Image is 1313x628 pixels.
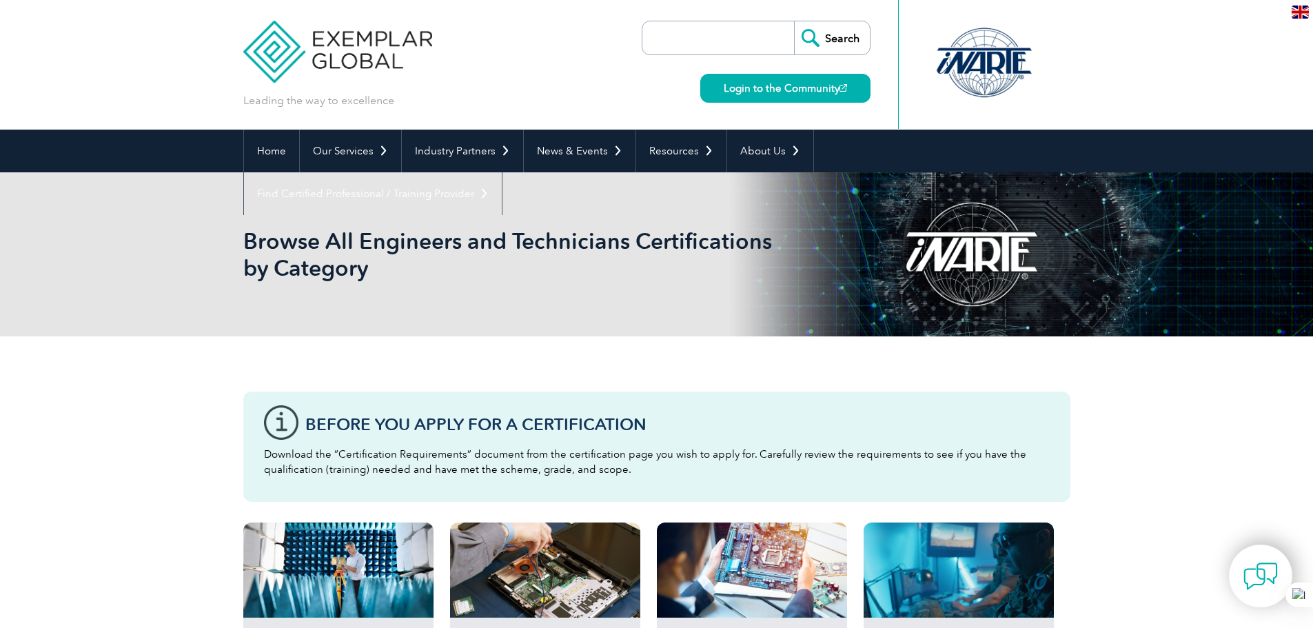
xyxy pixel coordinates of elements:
[1292,6,1309,19] img: en
[839,84,847,92] img: open_square.png
[305,416,1050,433] h3: Before You Apply For a Certification
[524,130,635,172] a: News & Events
[300,130,401,172] a: Our Services
[264,447,1050,477] p: Download the “Certification Requirements” document from the certification page you wish to apply ...
[244,130,299,172] a: Home
[243,227,773,281] h1: Browse All Engineers and Technicians Certifications by Category
[636,130,726,172] a: Resources
[402,130,523,172] a: Industry Partners
[244,172,502,215] a: Find Certified Professional / Training Provider
[700,74,871,103] a: Login to the Community
[1243,559,1278,594] img: contact-chat.png
[727,130,813,172] a: About Us
[243,93,394,108] p: Leading the way to excellence
[794,21,870,54] input: Search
